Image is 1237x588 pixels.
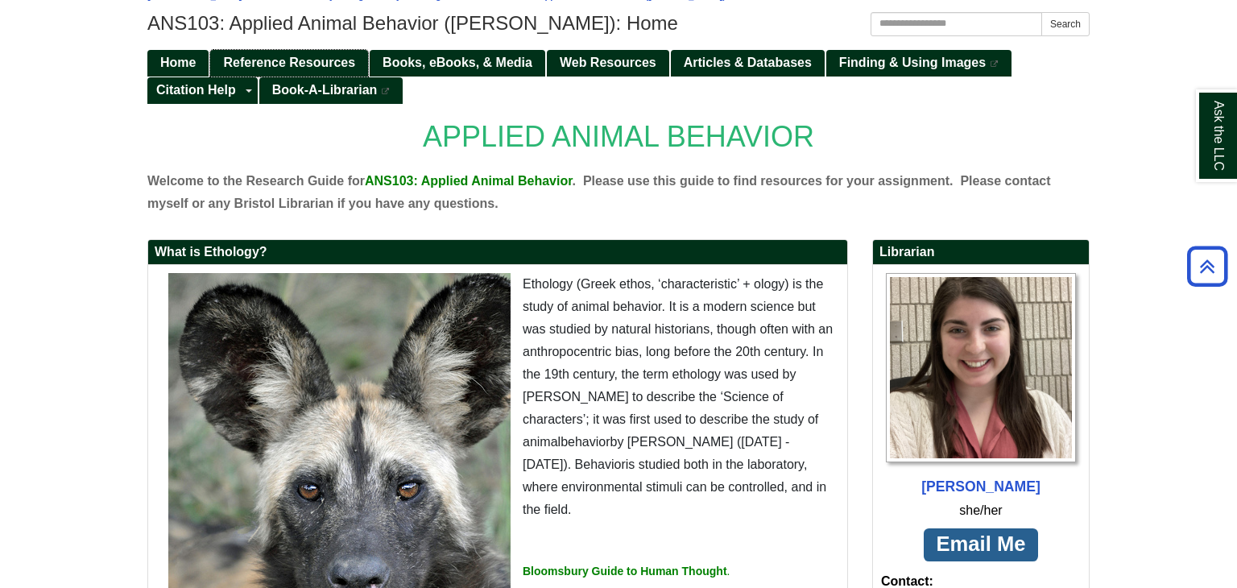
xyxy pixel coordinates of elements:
[147,174,1051,210] span: . Please contact myself or any Bristol Librarian if you have any questions.
[381,88,391,95] i: This link opens in a new window
[210,50,368,77] a: Reference Resources
[671,50,825,77] a: Articles & Databases
[727,565,730,578] span: .
[990,60,999,68] i: This link opens in a new window
[365,174,573,188] span: ANS103: Applied Animal Behavior
[423,120,814,153] span: APPLIED ANIMAL BEHAVIOR
[881,474,1081,499] div: [PERSON_NAME]
[272,83,378,97] span: Book-A-Librarian
[147,77,241,104] a: Citation Help
[826,50,1012,77] a: Finding & Using Images
[147,174,365,188] span: Welcome to the Research Guide for
[160,56,196,69] span: Home
[881,273,1081,499] a: Profile Photo [PERSON_NAME]
[523,565,727,578] a: Bloomsbury Guide to Human Thought
[560,56,656,69] span: Web Resources
[156,83,236,97] span: Citation Help
[583,458,625,471] span: ehavior
[886,273,1076,463] img: Profile Photo
[147,50,209,77] a: Home
[684,56,812,69] span: Articles & Databases
[573,174,950,188] span: . Please use this guide to find resources for your assignment
[223,56,355,69] span: Reference Resources
[924,528,1038,561] a: Email Me
[881,499,1081,522] div: she/her
[873,240,1089,265] h2: Librarian
[561,435,610,449] span: behavior
[547,50,669,77] a: Web Resources
[370,50,545,77] a: Books, eBooks, & Media
[148,240,847,265] h2: What is Ethology?
[523,277,833,516] span: Ethology (Greek ethos, ‘characteristic’ + ology) is the study of animal behavior. It is a modern ...
[839,56,986,69] span: Finding & Using Images
[147,12,1090,35] h1: ANS103: Applied Animal Behavior ([PERSON_NAME]): Home
[147,48,1090,103] div: Guide Pages
[259,77,403,104] a: Book-A-Librarian
[1041,12,1090,36] button: Search
[383,56,532,69] span: Books, eBooks, & Media
[1181,255,1233,277] a: Back to Top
